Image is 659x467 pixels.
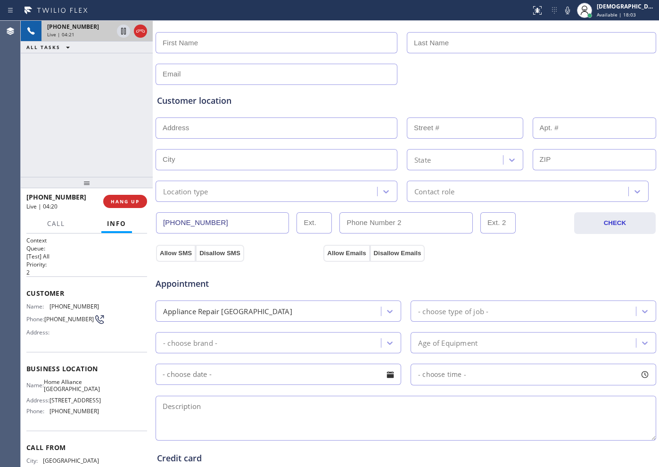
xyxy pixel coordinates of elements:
input: Address [156,117,397,139]
span: Name: [26,382,44,389]
p: [Test] All [26,252,147,260]
span: Available | 18:03 [597,11,636,18]
button: Hold Customer [117,25,130,38]
div: Credit card [157,452,655,465]
button: Call [41,215,71,233]
input: Ext. 2 [480,212,516,233]
span: HANG UP [111,198,140,205]
button: Disallow SMS [196,245,244,262]
span: [GEOGRAPHIC_DATA] [43,457,99,464]
div: Customer location [157,94,655,107]
input: Last Name [407,32,656,53]
span: Phone: [26,408,49,415]
span: [PHONE_NUMBER] [47,23,99,31]
button: Mute [561,4,574,17]
span: Name: [26,303,49,310]
div: [DEMOGRAPHIC_DATA][PERSON_NAME] [597,2,656,10]
p: 2 [26,268,147,276]
h2: Priority: [26,260,147,268]
span: Address: [26,329,51,336]
span: Live | 04:20 [26,202,58,210]
span: Appointment [156,277,321,290]
button: Hang up [134,25,147,38]
div: Age of Equipment [418,337,478,348]
span: Address: [26,397,49,404]
input: Phone Number 2 [339,212,472,233]
input: Apt. # [533,117,657,139]
button: CHECK [574,212,656,234]
span: Customer [26,289,147,298]
span: City: [26,457,43,464]
span: [PHONE_NUMBER] [49,303,99,310]
button: Info [101,215,132,233]
div: Appliance Repair [GEOGRAPHIC_DATA] [163,306,292,317]
input: ZIP [533,149,657,170]
input: Ext. [297,212,332,233]
button: Allow SMS [156,245,196,262]
input: First Name [156,32,397,53]
input: City [156,149,397,170]
span: [PHONE_NUMBER] [26,192,86,201]
div: Location type [163,186,208,197]
input: Email [156,64,397,85]
input: Street # [407,117,523,139]
div: Contact role [414,186,454,197]
button: HANG UP [103,195,147,208]
button: Disallow Emails [370,245,425,262]
div: - choose brand - [163,337,217,348]
span: Home Alliance [GEOGRAPHIC_DATA] [44,378,100,393]
span: Phone: [26,316,44,323]
button: ALL TASKS [21,42,79,53]
div: State [414,154,431,165]
span: ALL TASKS [26,44,60,50]
span: Call From [26,443,147,452]
span: Call [47,219,65,228]
button: Allow Emails [323,245,370,262]
span: [PHONE_NUMBER] [49,408,99,415]
input: Phone Number [156,212,289,233]
span: [STREET_ADDRESS] [49,397,101,404]
input: - choose date - [156,364,401,385]
div: - choose type of job - [418,306,488,317]
span: Live | 04:21 [47,31,74,38]
span: Business location [26,364,147,373]
h2: Queue: [26,244,147,252]
span: [PHONE_NUMBER] [44,316,94,323]
span: Info [107,219,126,228]
span: - choose time - [418,370,466,379]
h1: Context [26,236,147,244]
